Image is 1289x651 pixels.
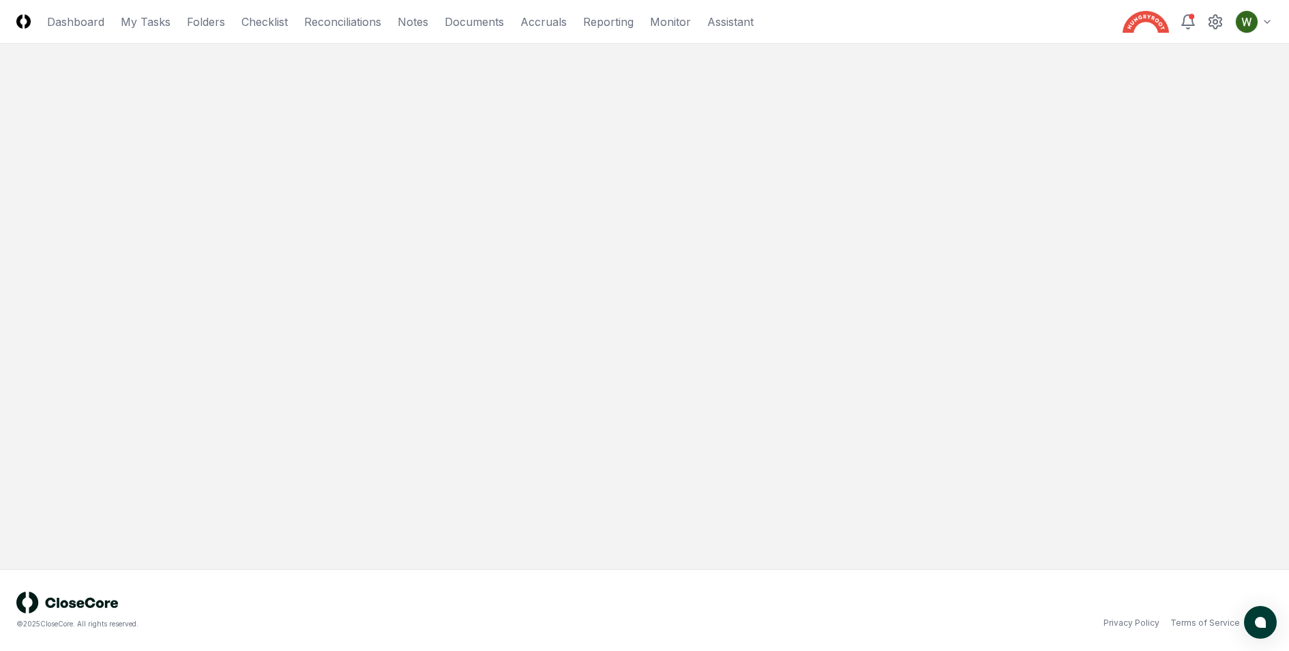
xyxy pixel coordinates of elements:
[187,14,225,30] a: Folders
[241,14,288,30] a: Checklist
[583,14,634,30] a: Reporting
[304,14,381,30] a: Reconciliations
[16,619,644,629] div: © 2025 CloseCore. All rights reserved.
[707,14,754,30] a: Assistant
[1236,11,1258,33] img: ACg8ocIK_peNeqvot3Ahh9567LsVhi0q3GD2O_uFDzmfmpbAfkCWeQ=s96-c
[47,14,104,30] a: Dashboard
[445,14,504,30] a: Documents
[1170,617,1240,629] a: Terms of Service
[1244,606,1277,639] button: atlas-launcher
[1103,617,1159,629] a: Privacy Policy
[650,14,691,30] a: Monitor
[121,14,171,30] a: My Tasks
[520,14,567,30] a: Accruals
[16,14,31,29] img: Logo
[16,592,119,613] img: logo
[1123,11,1169,33] img: Hungryroot logo
[398,14,428,30] a: Notes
